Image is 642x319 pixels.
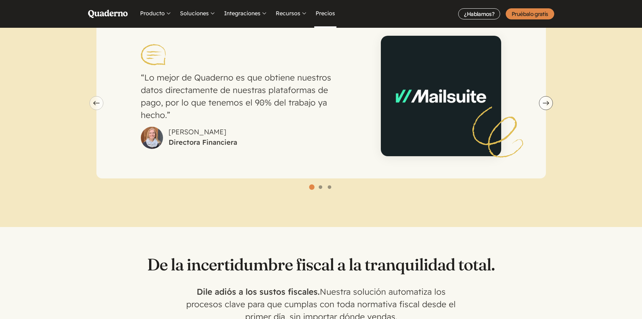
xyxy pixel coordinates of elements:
img: Mailsuite logo [381,36,501,156]
strong: Dile adiós a los sustos fiscales. [197,286,320,297]
h2: De la incertidumbre fiscal a la tranquilidad total. [96,255,546,274]
cite: Directora Financiera [169,137,237,148]
img: Photo of Agus García [141,127,163,149]
a: Pruébalo gratis [506,8,554,19]
div: slide 1 [96,14,546,178]
div: [PERSON_NAME] [169,127,237,149]
div: carousel [96,14,546,178]
a: ¿Hablamos? [458,8,500,19]
p: Lo mejor de Quaderno es que obtiene nuestros datos directamente de nuestras plataformas de pago, ... [141,71,351,121]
